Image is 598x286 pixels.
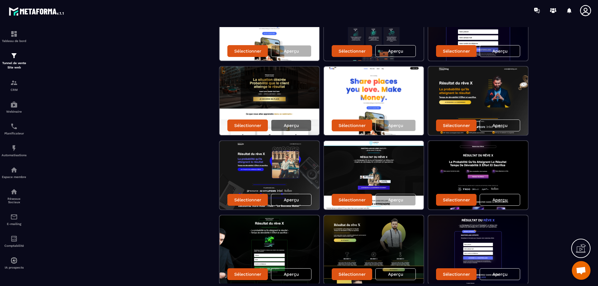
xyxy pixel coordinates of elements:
[2,26,26,47] a: formationformationTableau de bord
[428,67,528,135] img: image
[2,175,26,179] p: Espace membre
[2,39,26,43] p: Tableau de bord
[10,30,18,38] img: formation
[388,123,403,128] p: Aperçu
[492,123,508,128] p: Aperçu
[443,123,470,128] p: Sélectionner
[443,49,470,54] p: Sélectionner
[220,141,319,209] img: image
[339,123,366,128] p: Sélectionner
[234,123,261,128] p: Sélectionner
[284,197,299,202] p: Aperçu
[2,88,26,91] p: CRM
[2,230,26,252] a: accountantaccountantComptabilité
[9,6,65,17] img: logo
[492,49,508,54] p: Aperçu
[220,67,319,135] img: image
[2,110,26,113] p: Webinaire
[284,49,299,54] p: Aperçu
[492,272,508,277] p: Aperçu
[10,52,18,59] img: formation
[2,61,26,70] p: Tunnel de vente Site web
[2,153,26,157] p: Automatisations
[10,123,18,130] img: scheduler
[10,257,18,264] img: automations
[2,96,26,118] a: automationsautomationsWebinaire
[2,222,26,226] p: E-mailing
[10,188,18,195] img: social-network
[220,215,319,284] img: image
[388,197,403,202] p: Aperçu
[388,49,403,54] p: Aperçu
[2,183,26,209] a: social-networksocial-networkRéseaux Sociaux
[2,162,26,183] a: automationsautomationsEspace membre
[10,235,18,242] img: accountant
[428,141,528,209] img: image
[2,209,26,230] a: emailemailE-mailing
[10,213,18,221] img: email
[2,74,26,96] a: formationformationCRM
[10,144,18,152] img: automations
[324,67,424,135] img: image
[234,49,261,54] p: Sélectionner
[2,197,26,204] p: Réseaux Sociaux
[2,132,26,135] p: Planificateur
[443,197,470,202] p: Sélectionner
[388,272,403,277] p: Aperçu
[234,272,261,277] p: Sélectionner
[339,197,366,202] p: Sélectionner
[2,47,26,74] a: formationformationTunnel de vente Site web
[572,261,591,280] a: Ouvrir le chat
[2,140,26,162] a: automationsautomationsAutomatisations
[284,272,299,277] p: Aperçu
[2,266,26,269] p: IA prospects
[443,272,470,277] p: Sélectionner
[339,272,366,277] p: Sélectionner
[10,79,18,87] img: formation
[234,197,261,202] p: Sélectionner
[10,101,18,108] img: automations
[10,166,18,174] img: automations
[324,141,424,209] img: image
[428,215,528,284] img: image
[2,244,26,247] p: Comptabilité
[2,118,26,140] a: schedulerschedulerPlanificateur
[284,123,299,128] p: Aperçu
[492,197,508,202] p: Aperçu
[324,215,424,284] img: image
[339,49,366,54] p: Sélectionner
